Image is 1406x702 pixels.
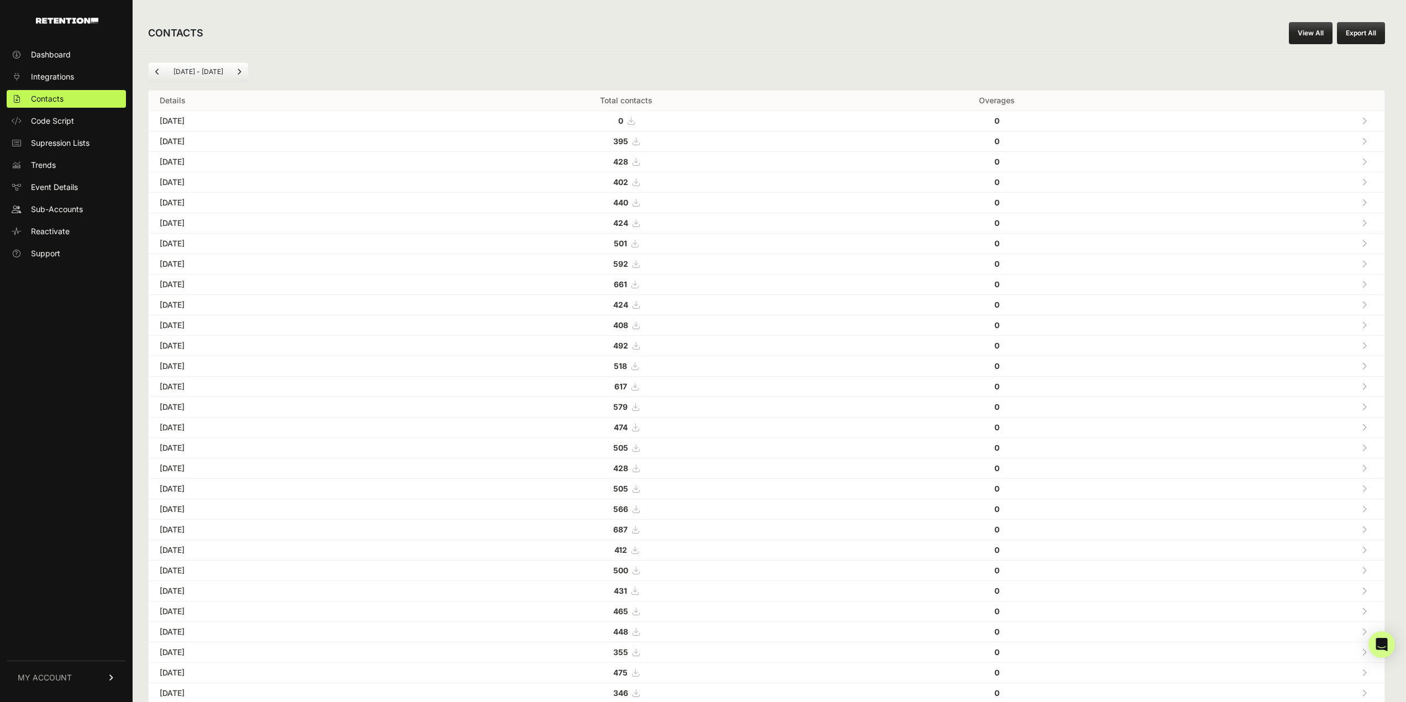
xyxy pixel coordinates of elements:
a: Sub-Accounts [7,200,126,218]
strong: 500 [613,566,628,575]
strong: 0 [994,423,999,432]
a: 346 [613,688,639,698]
strong: 0 [994,300,999,309]
td: [DATE] [149,622,418,642]
strong: 0 [994,116,999,125]
strong: 448 [613,627,628,636]
strong: 0 [994,443,999,452]
td: [DATE] [149,601,418,622]
a: 395 [613,136,639,146]
strong: 505 [613,443,628,452]
strong: 501 [614,239,627,248]
a: 592 [613,259,639,268]
td: [DATE] [149,377,418,397]
td: [DATE] [149,540,418,561]
a: Previous [149,63,166,81]
strong: 0 [994,627,999,636]
td: [DATE] [149,234,418,254]
strong: 0 [994,525,999,534]
span: Support [31,248,60,259]
h2: CONTACTS [148,25,203,41]
a: 408 [613,320,639,330]
a: 518 [614,361,638,371]
strong: 579 [613,402,628,411]
strong: 0 [994,361,999,371]
strong: 0 [994,606,999,616]
strong: 492 [613,341,628,350]
strong: 505 [613,484,628,493]
strong: 0 [994,463,999,473]
th: Details [149,91,418,111]
a: 687 [613,525,639,534]
td: [DATE] [149,131,418,152]
a: 505 [613,484,639,493]
strong: 0 [994,586,999,595]
strong: 0 [994,566,999,575]
td: [DATE] [149,520,418,540]
td: [DATE] [149,295,418,315]
td: [DATE] [149,315,418,336]
strong: 0 [994,259,999,268]
a: Integrations [7,68,126,86]
th: Overages [835,91,1159,111]
a: Supression Lists [7,134,126,152]
strong: 408 [613,320,628,330]
strong: 431 [614,586,627,595]
span: Sub-Accounts [31,204,83,215]
strong: 424 [613,300,628,309]
td: [DATE] [149,336,418,356]
strong: 0 [994,177,999,187]
strong: 424 [613,218,628,228]
a: 431 [614,586,638,595]
td: [DATE] [149,458,418,479]
a: 355 [613,647,639,657]
strong: 0 [994,239,999,248]
a: 465 [613,606,639,616]
span: Event Details [31,182,78,193]
a: 424 [613,218,639,228]
span: Contacts [31,93,64,104]
a: 474 [614,423,639,432]
strong: 465 [613,606,628,616]
strong: 412 [614,545,627,555]
strong: 346 [613,688,628,698]
td: [DATE] [149,213,418,234]
td: [DATE] [149,275,418,295]
a: Event Details [7,178,126,196]
td: [DATE] [149,663,418,683]
div: Open Intercom Messenger [1368,631,1395,658]
strong: 428 [613,463,628,473]
a: 566 [613,504,639,514]
a: 440 [613,198,639,207]
td: [DATE] [149,172,418,193]
td: [DATE] [149,561,418,581]
a: 661 [614,279,638,289]
strong: 355 [613,647,628,657]
strong: 0 [994,688,999,698]
strong: 0 [994,545,999,555]
strong: 0 [994,279,999,289]
td: [DATE] [149,193,418,213]
a: 579 [613,402,639,411]
a: 424 [613,300,639,309]
a: MY ACCOUNT [7,661,126,694]
strong: 0 [994,484,999,493]
a: 617 [614,382,638,391]
a: 492 [613,341,639,350]
a: Next [230,63,248,81]
td: [DATE] [149,254,418,275]
strong: 617 [614,382,627,391]
span: Integrations [31,71,74,82]
strong: 592 [613,259,628,268]
a: 428 [613,463,639,473]
a: Trends [7,156,126,174]
span: Reactivate [31,226,70,237]
td: [DATE] [149,111,418,131]
a: 412 [614,545,638,555]
td: [DATE] [149,356,418,377]
span: Supression Lists [31,138,89,149]
strong: 661 [614,279,627,289]
strong: 402 [613,177,628,187]
strong: 0 [994,136,999,146]
a: Dashboard [7,46,126,64]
